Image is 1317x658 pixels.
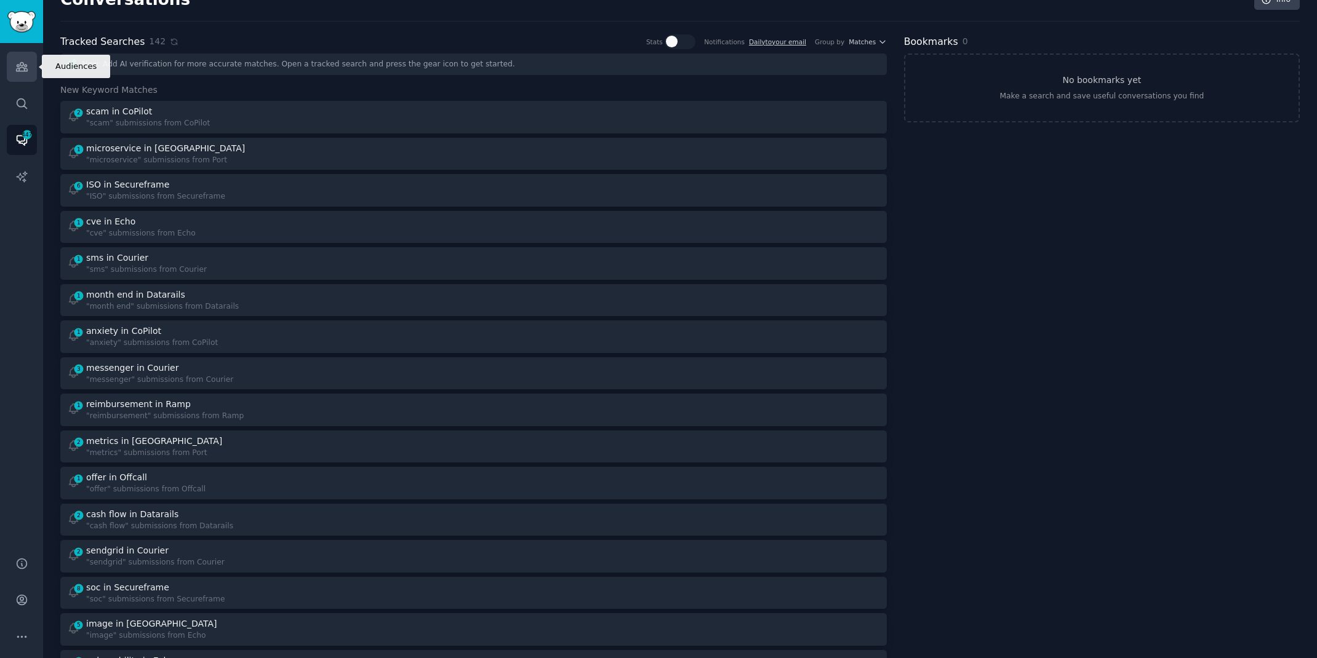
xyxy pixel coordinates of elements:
div: "image" submissions from Echo [86,630,219,641]
span: 142 [149,35,166,48]
a: 2scam in CoPilot"scam" submissions from CoPilot [60,101,887,133]
a: 1offer in Offcall"offer" submissions from Offcall [60,467,887,499]
div: anxiety in CoPilot [86,325,161,338]
div: "cash flow" submissions from Datarails [86,521,233,532]
div: image in [GEOGRAPHIC_DATA] [86,617,217,630]
span: 1 [73,145,84,154]
div: reimbursement in Ramp [86,398,191,411]
div: Make a search and save useful conversations you find [999,91,1204,102]
a: 1sms in Courier"sms" submissions from Courier [60,247,887,280]
span: 447 [22,130,33,139]
h2: Tracked Searches [60,34,145,50]
div: Notifications [704,38,745,46]
div: Group by [815,38,844,46]
a: 2sendgrid in Courier"sendgrid" submissions from Courier [60,540,887,573]
div: sms in Courier [86,252,148,264]
div: soc in Secureframe [86,581,169,594]
div: offer in Offcall [86,471,147,484]
a: 447 [7,125,37,155]
a: 1anxiety in CoPilot"anxiety" submissions from CoPilot [60,320,887,353]
span: 1 [73,255,84,263]
span: 1 [73,218,84,227]
a: 6ISO in Secureframe"ISO" submissions from Secureframe [60,174,887,207]
span: 8 [73,584,84,593]
div: microservice in [GEOGRAPHIC_DATA] [86,142,245,155]
div: scam in CoPilot [86,105,152,118]
button: Matches [849,38,886,46]
a: 8soc in Secureframe"soc" submissions from Secureframe [60,577,887,609]
div: New: Add AI verification for more accurate matches. Open a tracked search and press the gear icon... [60,54,887,75]
span: Matches [849,38,876,46]
span: 6 [73,181,84,190]
div: cash flow in Datarails [86,508,178,521]
div: "soc" submissions from Secureframe [86,594,225,605]
a: 1month end in Datarails"month end" submissions from Datarails [60,284,887,317]
div: metrics in [GEOGRAPHIC_DATA] [86,435,222,448]
a: 1microservice in [GEOGRAPHIC_DATA]"microservice" submissions from Port [60,138,887,170]
div: "reimbursement" submissions from Ramp [86,411,244,422]
span: 1 [73,401,84,410]
span: 1 [73,291,84,300]
div: ISO in Secureframe [86,178,169,191]
a: 2metrics in [GEOGRAPHIC_DATA]"metrics" submissions from Port [60,430,887,463]
div: cve in Echo [86,215,135,228]
div: "ISO" submissions from Secureframe [86,191,225,202]
span: 1 [73,328,84,336]
div: "sms" submissions from Courier [86,264,207,275]
div: sendgrid in Courier [86,544,169,557]
div: "month end" submissions from Datarails [86,301,239,312]
a: 3messenger in Courier"messenger" submissions from Courier [60,357,887,390]
div: "metrics" submissions from Port [86,448,225,459]
span: 1 [73,474,84,483]
span: 2 [73,511,84,520]
div: Stats [646,38,663,46]
span: 2 [73,547,84,556]
img: GummySearch logo [7,11,36,33]
a: 1reimbursement in Ramp"reimbursement" submissions from Ramp [60,394,887,426]
div: "messenger" submissions from Courier [86,375,233,386]
span: New Keyword Matches [60,84,158,97]
span: 5 [73,620,84,629]
div: "scam" submissions from CoPilot [86,118,210,129]
span: 2 [73,438,84,446]
div: "anxiety" submissions from CoPilot [86,338,218,349]
span: 3 [73,365,84,373]
a: 2cash flow in Datarails"cash flow" submissions from Datarails [60,504,887,536]
div: "offer" submissions from Offcall [86,484,206,495]
div: month end in Datarails [86,288,185,301]
a: No bookmarks yetMake a search and save useful conversations you find [904,54,1300,122]
a: Dailytoyour email [749,38,806,46]
div: "cve" submissions from Echo [86,228,196,239]
a: 5image in [GEOGRAPHIC_DATA]"image" submissions from Echo [60,613,887,646]
div: "microservice" submissions from Port [86,155,247,166]
span: 2 [73,108,84,117]
h3: No bookmarks yet [1062,74,1141,87]
div: "sendgrid" submissions from Courier [86,557,225,568]
h2: Bookmarks [904,34,958,50]
div: messenger in Courier [86,362,178,375]
span: 0 [963,36,968,46]
a: 1cve in Echo"cve" submissions from Echo [60,211,887,244]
